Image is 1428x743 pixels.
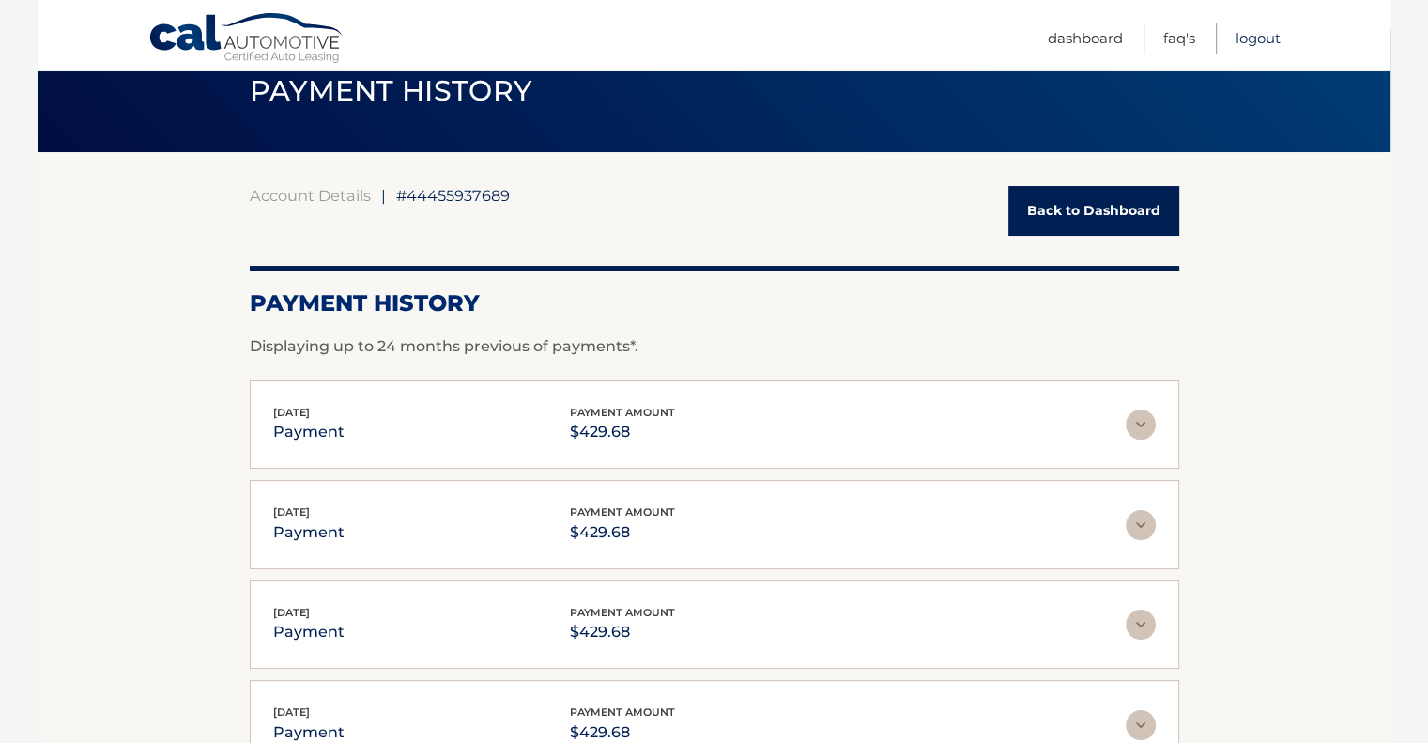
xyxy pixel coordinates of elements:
[570,519,675,546] p: $429.68
[250,73,532,108] span: PAYMENT HISTORY
[273,505,310,519] span: [DATE]
[570,705,675,719] span: payment amount
[273,705,310,719] span: [DATE]
[570,619,675,645] p: $429.68
[1048,23,1123,54] a: Dashboard
[1126,410,1156,440] img: accordion-rest.svg
[1163,23,1195,54] a: FAQ's
[570,606,675,619] span: payment amount
[1236,23,1281,54] a: Logout
[381,186,386,205] span: |
[250,186,371,205] a: Account Details
[570,406,675,419] span: payment amount
[250,335,1179,358] p: Displaying up to 24 months previous of payments*.
[273,406,310,419] span: [DATE]
[273,606,310,619] span: [DATE]
[250,289,1179,317] h2: Payment History
[273,419,345,445] p: payment
[1126,710,1156,740] img: accordion-rest.svg
[273,619,345,645] p: payment
[1126,610,1156,640] img: accordion-rest.svg
[148,12,345,67] a: Cal Automotive
[396,186,510,205] span: #44455937689
[570,505,675,519] span: payment amount
[570,419,675,445] p: $429.68
[1126,510,1156,540] img: accordion-rest.svg
[1008,186,1179,236] a: Back to Dashboard
[273,519,345,546] p: payment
